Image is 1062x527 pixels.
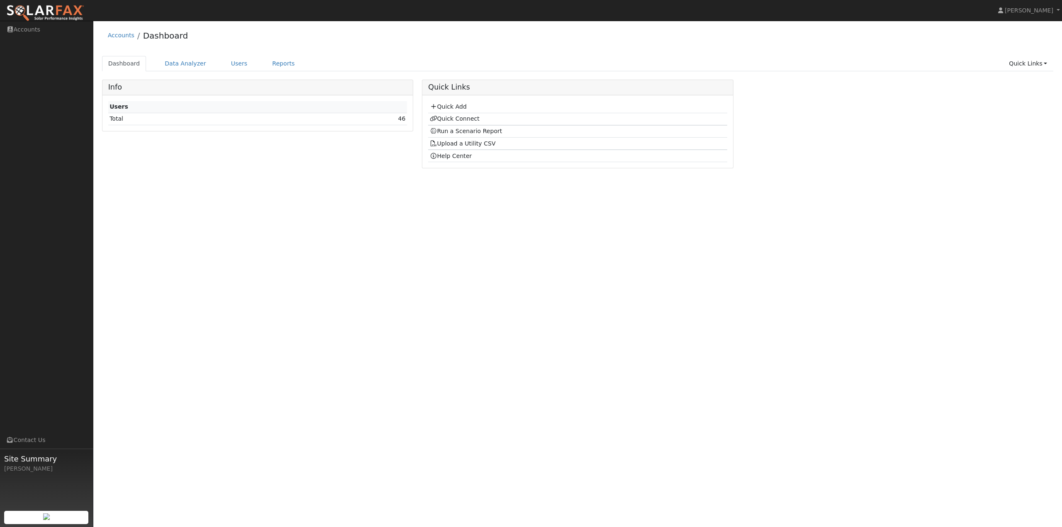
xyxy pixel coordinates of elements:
[6,5,84,22] img: SolarFax
[1003,56,1053,71] a: Quick Links
[1005,7,1053,14] span: [PERSON_NAME]
[143,31,188,41] a: Dashboard
[108,32,134,39] a: Accounts
[4,453,89,464] span: Site Summary
[4,464,89,473] div: [PERSON_NAME]
[266,56,301,71] a: Reports
[158,56,212,71] a: Data Analyzer
[102,56,146,71] a: Dashboard
[43,513,50,520] img: retrieve
[225,56,254,71] a: Users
